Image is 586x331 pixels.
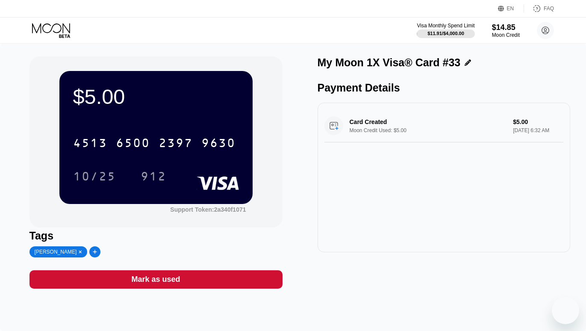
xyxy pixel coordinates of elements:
div: EN [507,6,514,12]
div: FAQ [544,6,554,12]
iframe: Button to launch messaging window [552,297,579,324]
div: 912 [134,165,173,187]
div: 10/25 [67,165,122,187]
div: $5.00 [73,85,239,109]
div: Visa Monthly Spend Limit$11.91/$4,000.00 [417,23,474,38]
div: 2397 [159,137,193,151]
div: 9630 [201,137,236,151]
div: 10/25 [73,171,116,184]
div: Support Token: 2a340f1071 [170,206,246,213]
div: Support Token:2a340f1071 [170,206,246,213]
div: Tags [29,230,283,242]
div: $11.91 / $4,000.00 [427,31,464,36]
div: Payment Details [318,82,571,94]
div: Mark as used [131,275,180,284]
div: 4513 [73,137,107,151]
div: Mark as used [29,270,283,289]
div: 912 [141,171,166,184]
div: FAQ [524,4,554,13]
div: Moon Credit [492,32,520,38]
div: $14.85 [492,23,520,32]
div: Visa Monthly Spend Limit [417,23,474,29]
div: EN [498,4,524,13]
div: 4513650023979630 [68,132,241,154]
div: My Moon 1X Visa® Card #33 [318,56,461,69]
div: 6500 [116,137,150,151]
div: [PERSON_NAME] [35,249,77,255]
div: $14.85Moon Credit [492,23,520,38]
